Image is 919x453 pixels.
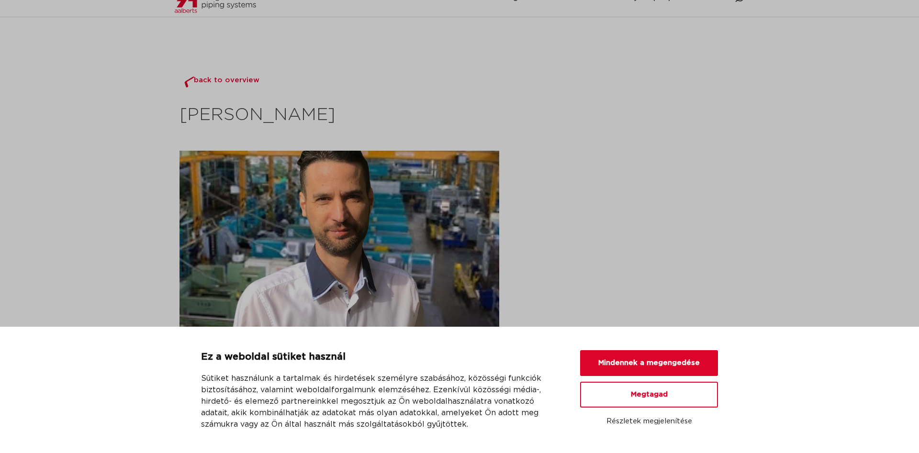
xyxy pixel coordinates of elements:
a: back to overview [180,77,263,88]
button: Mindennek a megengedése [580,350,718,376]
h2: [PERSON_NAME] [179,104,499,127]
button: Megtagad [580,382,718,408]
p: Sütiket használunk a tartalmak és hirdetések személyre szabásához, közösségi funkciók biztosításá... [201,373,557,430]
p: Ez a weboldal sütiket használ [201,350,557,365]
span: back to overview [194,77,259,88]
button: Részletek megjelenítése [580,413,718,430]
